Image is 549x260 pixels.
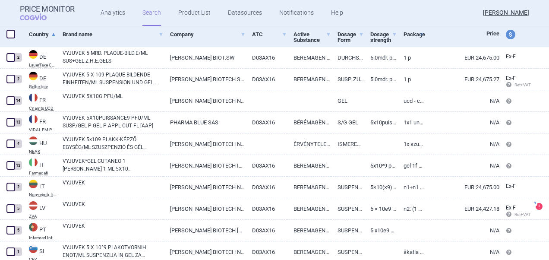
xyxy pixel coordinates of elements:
a: 5 x10e9 UFP/1 ml [364,220,397,241]
img: France [29,115,38,124]
img: Hungary [29,136,38,145]
img: Portugal [29,223,38,231]
a: BEREMAGENAS GEPERPAVEKAS [287,177,331,198]
a: BEREMAGENE GEPERPAVEC [287,220,331,241]
span: Ex-factory price [506,75,516,81]
a: VYJUVEK [63,179,164,194]
a: VYJUVEK 5 X 109 PLAQUE-BILDENDE EINHEITEN/ML SUSPENSION UND GEL ZUR HERSTELLUNG EINES GELS [63,71,164,86]
div: 2 [14,183,22,191]
span: COGVIO [20,13,59,20]
a: Company [170,24,246,45]
a: Brand name [63,24,164,45]
a: [PERSON_NAME] BIOTECH INC. [164,155,246,176]
a: Package [404,24,425,45]
a: VYJUVEK*GEL CUTANEO 1 [PERSON_NAME] 1 ML 5X10 [PERSON_NAME] PFU/ML +1 [PERSON_NAME] SOLVENTE GEL [63,157,164,173]
abbr: Infarmed Infomed — Infomed - medicinal products database, published by Infarmed, National Authori... [29,236,56,240]
a: N/A [424,220,499,241]
abbr: Cnamts UCD — Online database of medicines under the National Health Insurance Fund for salaried w... [29,106,56,111]
a: 5x10puissance9 PFU/ml [364,112,397,133]
a: GEL 1F 1ML+1F SOLV [397,155,425,176]
a: 5.0Mdr. PFU + [364,47,397,68]
a: Ex-F Ret+VAT calc [499,202,531,222]
a: N/A [424,112,499,133]
a: N/A [424,155,499,176]
a: PTPTInfarmed Infomed [22,222,56,240]
span: Ex-factory price [506,54,516,60]
div: 4 [14,140,22,148]
a: [PERSON_NAME] BIOTECH [GEOGRAPHIC_DATA], B.V. [164,220,246,241]
a: GEL [331,90,364,111]
a: LVLVZVA [22,200,56,219]
span: Ret+VAT calc [506,82,539,87]
a: 1x szuszpenzió: 1 ml; gél: 1,5 m, 1 injekciós üveg (szuszpenzió) + 1 injekciós üveg (gél) [397,133,425,155]
div: 13 [14,118,22,127]
a: ÉRVÉNYTELEN, MÁR NEM HASZNÁLT KÓD [287,133,331,155]
a: D03AX16 [246,47,287,68]
a: SUSP. ZUR HERSTELLUNG EINES GELS [331,69,364,90]
span: Ex-factory price [506,205,516,211]
a: [PERSON_NAME] BIOT.SW [164,47,246,68]
a: VYJUVEK 5X10G PFU/ML [63,92,164,108]
a: 1 P [397,47,425,68]
a: BEREMAGEN GEPERPAVEC [287,69,331,90]
a: Active Substance [293,24,331,51]
div: 13 [14,161,22,170]
div: 1 [14,247,22,256]
a: FRFRVIDAL FM PRIX [22,114,56,132]
abbr: Non-reimb. list — List of medicinal products published by the Ministry of Health of The Republic ... [29,193,56,197]
a: Ex-F [499,180,531,193]
a: LTLTNon-reimb. list [22,179,56,197]
a: N1+N1 (gelis) [397,177,425,198]
a: EUR 24,675.00 [424,47,499,68]
a: DURCHSTECHFLASCHEN [331,47,364,68]
a: BEREMAGENUM GEPERPAVECUM [287,198,331,219]
img: Latvia [29,201,38,210]
a: VYJUVEK [63,222,164,238]
a: BÉRÉMAGÈNE GÉPERPAVEC [287,112,331,133]
a: Price MonitorCOGVIO [20,5,75,21]
div: 5 [14,226,22,235]
a: 5 × 10E9 plaque forming units/ml [364,198,397,219]
div: 2 [14,53,22,62]
a: [PERSON_NAME] BIOTECH NETHERLANDS B.V. [164,133,246,155]
abbr: ZVA — Online database developed by State Agency of Medicines Republic of Latvia. [29,214,56,219]
a: FRFRCnamts UCD [22,92,56,111]
a: D03AX16 [246,155,287,176]
span: Ex-factory price [506,183,516,189]
a: ISMERETLEN [331,133,364,155]
a: D03AX16 [246,198,287,219]
a: D03AX16 [246,220,287,241]
a: BEREMAGEN GEPERPAVEC 5000000000 E. [287,47,331,68]
a: [PERSON_NAME] BIOTECH SWITZERLAND GMBH THE NETHERLANDS BRANCH [164,69,246,90]
a: BEREMAGENE GEPERPAVEC [287,155,331,176]
abbr: LauerTaxe CGM — Complex database for German drug information provided by commercial provider CGM ... [29,63,56,67]
a: N2: (1 suspensija + 1 gels) (1 ml/1,5 ml) [397,198,425,219]
a: DEDELauerTaxe CGM [22,49,56,67]
a: SUSPENSION AND GEL FOR GEL [331,198,364,219]
a: 5×10(×9) PSV/ml [364,177,397,198]
img: Italy [29,158,38,167]
abbr: VIDAL FM PRIX — List of medicinal products published by VIDAL France - retail price. [29,128,56,132]
a: EUR 24,675.00 [424,177,499,198]
a: VYJUVEK 5×109 PLAKK-KÉPZŐ EGYSÉG/ML SZUSZPENZIÓ ÉS GÉL GÉLHEZ [63,136,164,151]
a: [PERSON_NAME] BIOTECH NETHERLANDS BV [164,90,246,111]
a: DEDEGelbe liste [22,71,56,89]
a: EUR 24,675.27 [424,69,499,90]
a: Dosage Form [338,24,364,51]
a: 1x1 unité; 1x1.5 millilitre [397,112,425,133]
img: Germany [29,72,38,80]
a: Ex-F Ret+VAT calc [499,72,531,92]
a: VYJUVEK 5 X 10^9 PLAKOTVORNIH ENOT/ML SUSPENZIJA IN GEL ZA PRIPRAVO GELA [63,244,164,259]
a: ? [536,203,546,210]
div: 14 [14,96,22,105]
a: SUSPENSION AND GEL FOR GEL [331,220,364,241]
a: 5.0Mdr. PFU + [364,69,397,90]
a: UCD - Common dispensation unit [397,90,425,111]
a: 5X10^9 PFU 1ML [364,155,397,176]
img: Slovenia [29,244,38,253]
a: D03AX16 [246,69,287,90]
a: N/A [424,133,499,155]
a: EUR 24,427.18 [424,198,499,219]
a: PHARMA BLUE SAS [164,112,246,133]
a: D03AX16 [246,177,287,198]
